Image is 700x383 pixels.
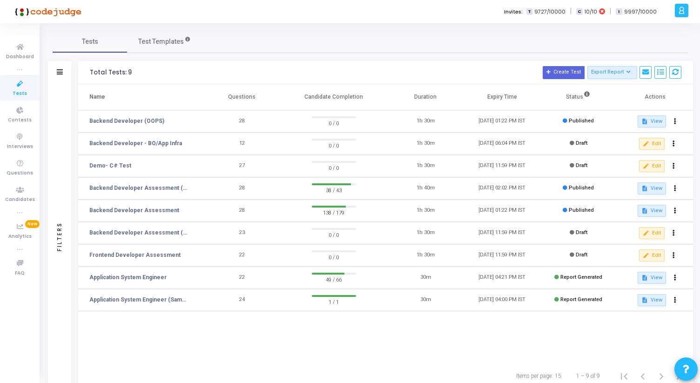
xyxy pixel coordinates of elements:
[312,141,356,150] span: 0 / 0
[526,8,532,15] span: T
[280,84,387,110] th: Candidate Completion
[639,227,665,239] button: Edit
[534,8,565,16] span: 9727/10000
[464,267,540,289] td: [DATE] 04:21 PM IST
[90,69,132,76] div: Total Tests: 9
[12,2,81,21] img: logo
[387,133,464,155] td: 1h 30m
[560,274,602,280] span: Report Generated
[204,177,280,200] td: 28
[616,8,622,15] span: I
[312,185,356,195] span: 38 / 43
[641,118,648,125] mat-icon: description
[89,273,167,282] a: Application System Engineer
[387,84,464,110] th: Duration
[643,163,649,169] mat-icon: edit
[204,110,280,133] td: 28
[560,296,602,302] span: Report Generated
[516,372,553,380] div: Items per page:
[13,90,27,98] span: Tests
[312,230,356,239] span: 0 / 0
[540,84,617,110] th: Status
[312,275,356,284] span: 49 / 66
[7,169,33,177] span: Questions
[569,118,594,124] span: Published
[576,140,587,146] span: Draft
[638,272,666,284] button: View
[5,196,35,204] span: Candidates
[555,372,561,380] div: 15
[464,133,540,155] td: [DATE] 06:04 PM IST
[89,251,181,259] a: Frontend Developer Assessment
[639,249,665,262] button: Edit
[570,7,572,16] span: |
[387,267,464,289] td: 30m
[25,220,40,228] span: New
[312,252,356,262] span: 0 / 0
[569,185,594,191] span: Published
[464,222,540,244] td: [DATE] 11:59 PM IST
[638,294,666,306] button: View
[6,53,34,61] span: Dashboard
[641,297,648,303] mat-icon: description
[464,289,540,311] td: [DATE] 04:00 PM IST
[78,84,204,110] th: Name
[464,177,540,200] td: [DATE] 02:02 PM IST
[312,118,356,128] span: 0 / 0
[204,133,280,155] td: 12
[641,275,648,281] mat-icon: description
[576,229,587,235] span: Draft
[624,8,657,16] span: 9997/10000
[587,66,637,79] button: Export Report
[312,297,356,306] span: 1 / 1
[639,160,665,172] button: Edit
[387,289,464,311] td: 30m
[89,161,131,170] a: Demo- C# Test
[569,207,594,213] span: Published
[638,182,666,195] button: View
[89,296,189,304] a: Application System Engineer (Sample Test)
[639,138,665,150] button: Edit
[387,110,464,133] td: 1h 30m
[204,155,280,177] td: 27
[387,177,464,200] td: 1h 40m
[643,141,649,147] mat-icon: edit
[387,222,464,244] td: 1h 30m
[638,205,666,217] button: View
[7,143,33,151] span: Interviews
[464,110,540,133] td: [DATE] 01:22 PM IST
[576,372,600,380] div: 1 – 9 of 9
[504,8,523,16] label: Invites:
[55,185,64,288] div: Filters
[610,7,611,16] span: |
[643,252,649,259] mat-icon: edit
[585,8,597,16] span: 10/10
[617,84,693,110] th: Actions
[8,116,32,124] span: Contests
[204,84,280,110] th: Questions
[204,289,280,311] td: 24
[576,162,587,168] span: Draft
[464,84,540,110] th: Expiry Time
[643,230,649,236] mat-icon: edit
[464,200,540,222] td: [DATE] 01:22 PM IST
[464,155,540,177] td: [DATE] 11:59 PM IST
[204,244,280,267] td: 22
[543,66,585,79] button: Create Test
[641,185,648,192] mat-icon: description
[312,208,356,217] span: 138 / 179
[638,115,666,128] button: View
[204,222,280,244] td: 23
[387,155,464,177] td: 1h 30m
[576,252,587,258] span: Draft
[138,37,184,47] span: Test Templates
[89,139,182,148] a: Backend Developer - BO/App Infra
[89,117,164,125] a: Backend Developer (OOPS)
[464,244,540,267] td: [DATE] 11:59 PM IST
[387,244,464,267] td: 1h 30m
[312,163,356,172] span: 0 / 0
[82,37,98,47] span: Tests
[8,233,32,241] span: Analytics
[641,208,648,214] mat-icon: description
[89,184,189,192] a: Backend Developer Assessment (C# & .Net)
